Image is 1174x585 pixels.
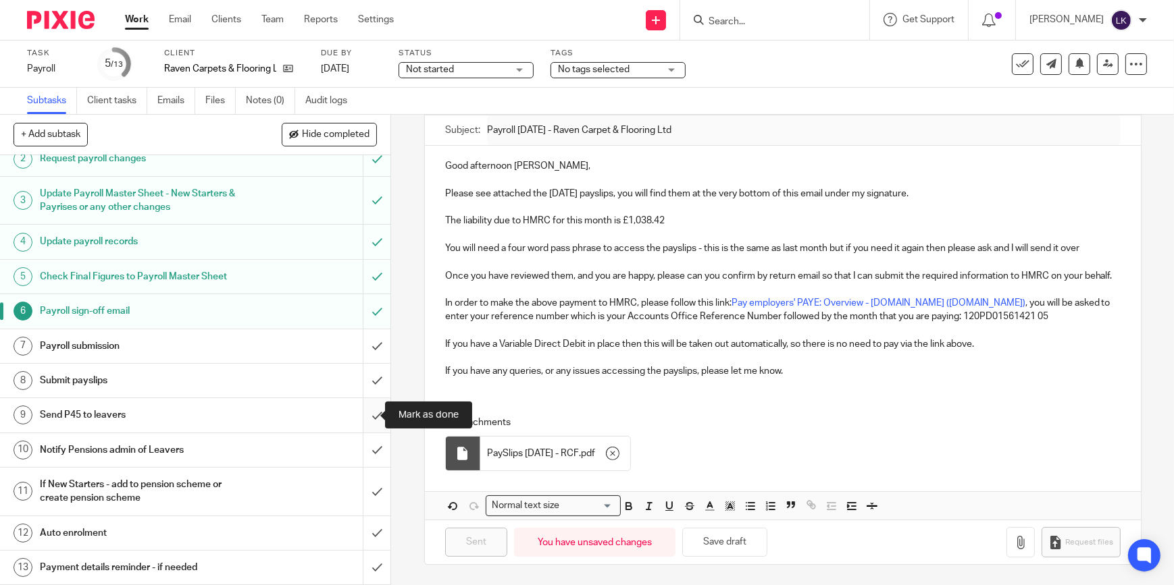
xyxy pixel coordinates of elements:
[14,482,32,501] div: 11
[14,302,32,321] div: 6
[40,370,247,391] h1: Submit payslips
[14,267,32,286] div: 5
[14,406,32,424] div: 9
[445,242,1121,255] p: You will need a four word pass phrase to access the payslips - this is the same as last month but...
[445,364,1121,378] p: If you have any queries, or any issues accessing the payslips, please let me know.
[40,301,247,321] h1: Payroll sign-off email
[211,13,241,26] a: Clients
[487,447,579,460] span: PaySlips [DATE] - RCF
[321,64,349,74] span: [DATE]
[164,62,276,76] p: Raven Carpets & Flooring Ltd
[40,557,247,578] h1: Payment details reminder - if needed
[14,337,32,356] div: 7
[169,13,191,26] a: Email
[40,231,247,252] h1: Update payroll records
[445,296,1121,324] p: In order to make the above payment to HMRC, please follow this link: , you will be asked to enter...
[125,13,149,26] a: Work
[14,441,32,459] div: 10
[564,499,613,513] input: Search for option
[14,191,32,210] div: 3
[105,56,124,72] div: 5
[14,233,32,252] div: 4
[305,88,357,114] a: Audit logs
[551,48,686,59] label: Tags
[40,405,247,425] h1: Send P45 to leavers
[14,524,32,542] div: 12
[682,528,767,557] button: Save draft
[40,184,247,218] h1: Update Payroll Master Sheet - New Starters & Payrises or any other changes
[14,558,32,577] div: 13
[445,187,1121,200] p: Please see attached the [DATE] payslips, you will find them at the very bottom of this email unde...
[14,123,88,146] button: + Add subtask
[302,130,369,140] span: Hide completed
[282,123,377,146] button: Hide completed
[514,528,675,557] div: You have unsaved changes
[40,267,247,287] h1: Check Final Figures to Payroll Master Sheet
[445,269,1121,283] p: Once you have reviewed them, and you are happy, please can you confirm by return email so that I ...
[321,48,382,59] label: Due by
[1065,537,1113,548] span: Request files
[40,523,247,543] h1: Auto enrolment
[581,447,595,460] span: pdf
[445,416,1102,429] p: Attachments
[445,337,1121,351] p: If you have a Variable Direct Debit in place then this will be taken out automatically, so there ...
[40,474,247,509] h1: If New Starters - add to pension scheme or create pension scheme
[558,65,630,74] span: No tags selected
[358,13,394,26] a: Settings
[707,16,829,28] input: Search
[489,499,563,513] span: Normal text size
[486,495,621,516] div: Search for option
[399,48,534,59] label: Status
[14,371,32,390] div: 8
[27,62,81,76] div: Payroll
[1111,9,1132,31] img: svg%3E
[732,298,1025,308] a: Pay employers' PAYE: Overview - [DOMAIN_NAME] ([DOMAIN_NAME])
[445,159,1121,173] p: Good afternoon [PERSON_NAME],
[246,88,295,114] a: Notes (0)
[111,61,124,68] small: /13
[261,13,284,26] a: Team
[14,150,32,169] div: 2
[205,88,236,114] a: Files
[445,123,480,137] label: Subject:
[406,65,454,74] span: Not started
[40,148,247,169] h1: Request payroll changes
[40,336,247,356] h1: Payroll submission
[87,88,147,114] a: Client tasks
[27,88,77,114] a: Subtasks
[445,528,507,557] input: Sent
[1042,527,1120,557] button: Request files
[27,48,81,59] label: Task
[480,437,630,470] div: .
[902,15,954,24] span: Get Support
[40,440,247,460] h1: Notify Pensions admin of Leavers
[164,48,304,59] label: Client
[304,13,338,26] a: Reports
[1029,13,1104,26] p: [PERSON_NAME]
[27,11,95,29] img: Pixie
[445,214,1121,227] p: The liability due to HMRC for this month is £1,038.42
[157,88,195,114] a: Emails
